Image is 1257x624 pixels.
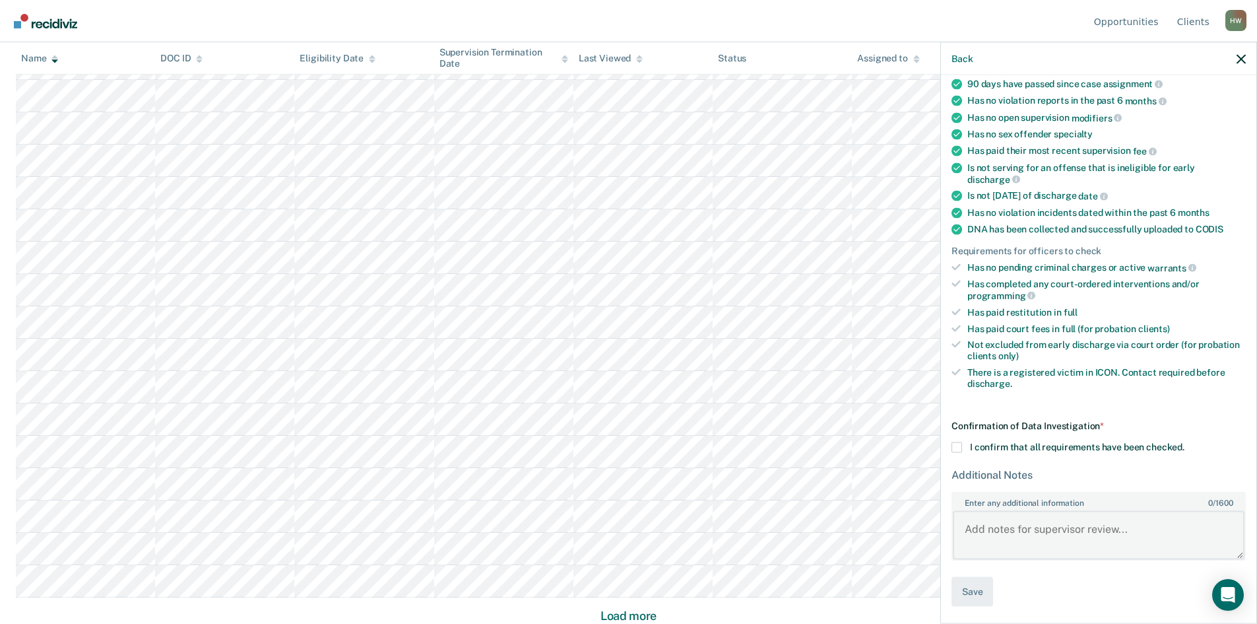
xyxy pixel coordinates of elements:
button: Back [951,53,973,64]
div: Has completed any court-ordered interventions and/or [967,279,1246,301]
div: 90 days have passed since case [967,78,1246,90]
div: Supervision Termination Date [439,47,568,69]
div: Is not serving for an offense that is ineligible for early [967,162,1246,184]
div: Has paid their most recent supervision [967,145,1246,157]
div: Has paid restitution in [967,306,1246,318]
span: programming [967,290,1035,300]
img: Recidiviz [14,14,77,28]
div: Has no pending criminal charges or active [967,261,1246,273]
div: There is a registered victim in ICON. Contact required before [967,366,1246,389]
div: Status [718,53,746,64]
span: assignment [1103,79,1163,89]
span: clients) [1138,323,1170,333]
div: Requirements for officers to check [951,245,1246,256]
span: discharge [967,174,1020,184]
div: Has no violation incidents dated within the past 6 [967,207,1246,218]
div: DOC ID [160,53,203,64]
span: modifiers [1072,112,1122,123]
span: only) [998,351,1019,361]
span: 0 [1208,499,1213,508]
span: discharge. [967,378,1012,388]
div: H W [1225,10,1246,31]
span: I confirm that all requirements have been checked. [970,442,1184,452]
div: Confirmation of Data Investigation [951,421,1246,432]
div: Has no open supervision [967,112,1246,123]
div: Eligibility Date [300,53,375,64]
div: Additional Notes [951,469,1246,481]
div: Not excluded from early discharge via court order (for probation clients [967,339,1246,362]
span: full [1064,306,1078,317]
div: Last Viewed [579,53,643,64]
div: DNA has been collected and successfully uploaded to [967,223,1246,234]
button: Save [951,577,993,607]
label: Enter any additional information [953,493,1244,508]
div: Assigned to [857,53,919,64]
button: Profile dropdown button [1225,10,1246,31]
span: date [1078,191,1107,201]
span: warrants [1147,262,1196,273]
span: months [1178,207,1209,217]
span: CODIS [1196,223,1223,234]
div: Is not [DATE] of discharge [967,190,1246,202]
div: Open Intercom Messenger [1212,579,1244,611]
span: months [1125,95,1167,106]
button: Load more [596,608,661,624]
span: / 1600 [1208,499,1233,508]
div: Name [21,53,58,64]
div: Has no sex offender [967,129,1246,140]
span: specialty [1054,129,1093,139]
div: Has paid court fees in full (for probation [967,323,1246,334]
span: fee [1133,146,1157,156]
div: Has no violation reports in the past 6 [967,95,1246,107]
